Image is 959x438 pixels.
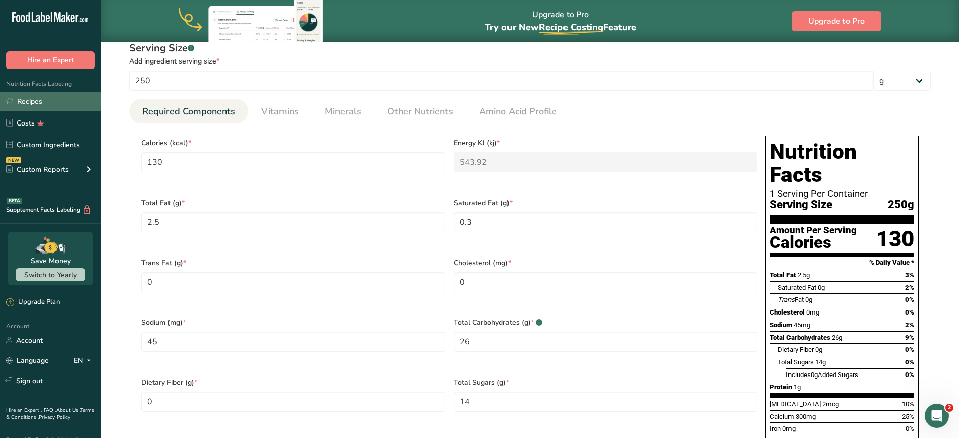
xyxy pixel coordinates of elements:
[6,352,49,369] a: Language
[808,15,865,27] span: Upgrade to Pro
[485,1,636,42] div: Upgrade to Pro
[905,271,914,279] span: 3%
[7,198,22,204] div: BETA
[778,296,804,303] span: Fat
[6,157,21,163] div: NEW
[31,256,71,266] div: Save Money
[6,407,94,421] a: Terms & Conditions .
[770,383,792,391] span: Protein
[16,268,85,281] button: Switch to Yearly
[798,271,810,279] span: 2.5g
[811,371,818,379] span: 0g
[786,371,858,379] span: Includes Added Sugars
[905,308,914,316] span: 0%
[906,425,914,432] span: 0%
[796,413,816,420] span: 300mg
[782,425,796,432] span: 0mg
[770,321,792,329] span: Sodium
[770,235,857,250] div: Calories
[141,258,445,268] span: Trans Fat (g)
[794,383,801,391] span: 1g
[39,414,70,421] a: Privacy Policy
[876,226,914,253] div: 130
[818,284,825,291] span: 0g
[805,296,812,303] span: 0g
[770,308,805,316] span: Cholesterol
[945,404,953,412] span: 2
[485,21,636,33] span: Try our New Feature
[888,199,914,211] span: 250g
[325,105,361,118] span: Minerals
[905,358,914,366] span: 0%
[142,105,235,118] span: Required Components
[778,346,814,353] span: Dietary Fiber
[387,105,453,118] span: Other Nutrients
[44,407,56,414] a: FAQ .
[902,413,914,420] span: 25%
[24,270,77,280] span: Switch to Yearly
[822,400,839,408] span: 2mcg
[770,271,796,279] span: Total Fat
[74,354,95,366] div: EN
[479,105,557,118] span: Amino Acid Profile
[806,308,819,316] span: 0mg
[129,71,873,91] input: Type your serving size here
[925,404,949,428] iframe: Intercom live chat
[454,377,758,388] span: Total Sugars (g)
[905,334,914,341] span: 9%
[778,358,814,366] span: Total Sugars
[454,198,758,208] span: Saturated Fat (g)
[261,105,299,118] span: Vitamins
[815,346,822,353] span: 0g
[905,321,914,329] span: 2%
[141,377,445,388] span: Dietary Fiber (g)
[832,334,842,341] span: 26g
[129,41,931,56] div: Serving Size
[905,371,914,379] span: 0%
[6,51,95,69] button: Hire an Expert
[770,140,914,186] h1: Nutrition Facts
[770,400,821,408] span: [MEDICAL_DATA]
[905,296,914,303] span: 0%
[815,358,826,366] span: 14g
[141,317,445,328] span: Sodium (mg)
[56,407,80,414] a: About Us .
[6,164,69,175] div: Custom Reports
[770,199,832,211] span: Serving Size
[770,413,794,420] span: Calcium
[794,321,810,329] span: 45mg
[6,297,60,307] div: Upgrade Plan
[454,138,758,148] span: Energy KJ (kj)
[141,138,445,148] span: Calories (kcal)
[6,407,42,414] a: Hire an Expert .
[778,296,795,303] i: Trans
[770,334,830,341] span: Total Carbohydrates
[902,400,914,408] span: 10%
[770,257,914,269] section: % Daily Value *
[454,317,758,328] span: Total Carbohydrates (g)
[905,346,914,353] span: 0%
[129,56,931,67] div: Add ingredient serving size
[539,21,603,33] span: Recipe Costing
[770,425,781,432] span: Iron
[770,189,914,199] div: 1 Serving Per Container
[141,198,445,208] span: Total Fat (g)
[454,258,758,268] span: Cholesterol (mg)
[792,11,881,31] button: Upgrade to Pro
[770,226,857,235] div: Amount Per Serving
[905,284,914,291] span: 2%
[778,284,816,291] span: Saturated Fat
